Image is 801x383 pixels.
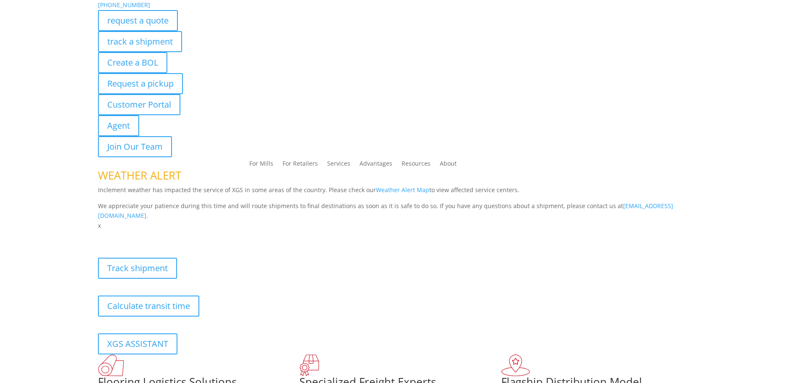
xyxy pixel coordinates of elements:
a: Resources [402,161,431,170]
a: Request a pickup [98,73,183,94]
a: Join Our Team [98,136,172,157]
a: Agent [98,115,139,136]
img: xgs-icon-flagship-distribution-model-red [501,354,530,376]
p: x [98,221,703,231]
a: Customer Portal [98,94,180,115]
a: request a quote [98,10,178,31]
a: For Retailers [283,161,318,170]
a: Advantages [360,161,392,170]
span: WEATHER ALERT [98,168,181,183]
a: Services [327,161,350,170]
a: [PHONE_NUMBER] [98,1,150,9]
a: Create a BOL [98,52,167,73]
a: About [440,161,457,170]
a: Weather Alert Map [376,186,429,194]
img: xgs-icon-focused-on-flooring-red [299,354,319,376]
b: Visibility, transparency, and control for your entire supply chain. [98,232,286,240]
a: For Mills [249,161,273,170]
a: Track shipment [98,258,177,279]
a: track a shipment [98,31,182,52]
p: We appreciate your patience during this time and will route shipments to final destinations as so... [98,201,703,221]
a: Calculate transit time [98,296,199,317]
a: XGS ASSISTANT [98,333,177,354]
p: Inclement weather has impacted the service of XGS in some areas of the country. Please check our ... [98,185,703,201]
img: xgs-icon-total-supply-chain-intelligence-red [98,354,124,376]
